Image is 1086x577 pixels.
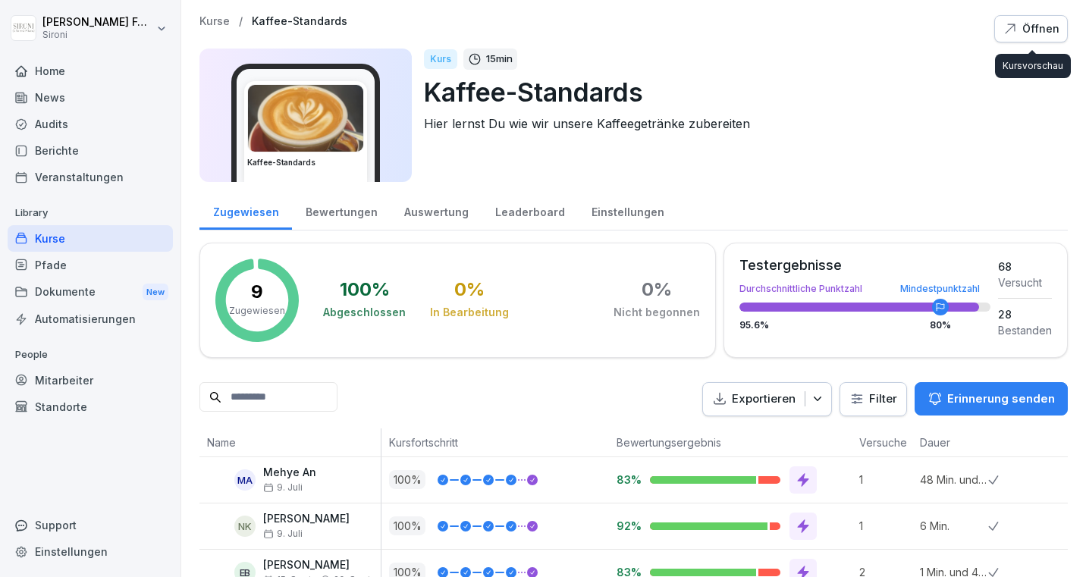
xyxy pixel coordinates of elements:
[8,538,173,565] a: Einstellungen
[739,259,990,272] div: Testergebnisse
[915,382,1068,416] button: Erinnerung senden
[614,305,700,320] div: Nicht begonnen
[252,15,347,28] a: Kaffee-Standards
[292,191,391,230] a: Bewertungen
[8,225,173,252] a: Kurse
[486,52,513,67] p: 15 min
[8,306,173,332] a: Automatisierungen
[263,482,303,493] span: 9. Juli
[239,15,243,28] p: /
[42,30,153,40] p: Sironi
[389,434,601,450] p: Kursfortschritt
[248,85,363,152] img: km4heinxktm3m47uv6i6dr0s.png
[263,466,316,479] p: Mehye An
[8,201,173,225] p: Library
[1003,20,1059,37] div: Öffnen
[617,519,638,533] p: 92%
[998,274,1052,290] div: Versucht
[424,73,1056,111] p: Kaffee-Standards
[947,390,1055,407] p: Erinnerung senden
[578,191,677,230] a: Einstellungen
[920,472,988,488] p: 48 Min. und 7 Sek.
[994,15,1068,42] button: Öffnen
[199,191,292,230] a: Zugewiesen
[234,516,256,537] div: NK
[849,391,897,406] div: Filter
[617,472,638,487] p: 83%
[859,472,912,488] p: 1
[8,252,173,278] a: Pfade
[8,278,173,306] div: Dokumente
[920,434,981,450] p: Dauer
[234,469,256,491] div: MA
[998,306,1052,322] div: 28
[391,191,482,230] a: Auswertung
[42,16,153,29] p: [PERSON_NAME] Fornasir
[389,470,425,489] p: 100 %
[454,281,485,299] div: 0 %
[143,284,168,301] div: New
[8,58,173,84] a: Home
[8,394,173,420] a: Standorte
[424,114,1056,133] p: Hier lernst Du wie wir unsere Kaffeegetränke zubereiten
[482,191,578,230] a: Leaderboard
[424,49,457,69] div: Kurs
[8,278,173,306] a: DokumenteNew
[930,321,951,330] div: 80 %
[920,518,988,534] p: 6 Min.
[8,137,173,164] a: Berichte
[263,559,373,572] p: [PERSON_NAME]
[8,84,173,111] a: News
[702,382,832,416] button: Exportieren
[900,284,980,293] div: Mindestpunktzahl
[389,516,425,535] p: 100 %
[859,518,912,534] p: 1
[995,54,1071,78] div: Kursvorschau
[998,259,1052,274] div: 68
[8,343,173,367] p: People
[199,15,230,28] a: Kurse
[8,111,173,137] a: Audits
[247,157,364,168] h3: Kaffee-Standards
[430,305,509,320] div: In Bearbeitung
[739,321,990,330] div: 95.6 %
[263,513,350,525] p: [PERSON_NAME]
[207,434,373,450] p: Name
[840,383,906,416] button: Filter
[340,281,390,299] div: 100 %
[998,322,1052,338] div: Bestanden
[8,164,173,190] a: Veranstaltungen
[251,283,263,301] p: 9
[8,512,173,538] div: Support
[732,390,796,408] p: Exportieren
[8,367,173,394] a: Mitarbeiter
[263,528,303,539] span: 9. Juli
[642,281,672,299] div: 0 %
[323,305,406,320] div: Abgeschlossen
[739,284,990,293] div: Durchschnittliche Punktzahl
[859,434,905,450] p: Versuche
[617,434,844,450] p: Bewertungsergebnis
[229,304,285,318] p: Zugewiesen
